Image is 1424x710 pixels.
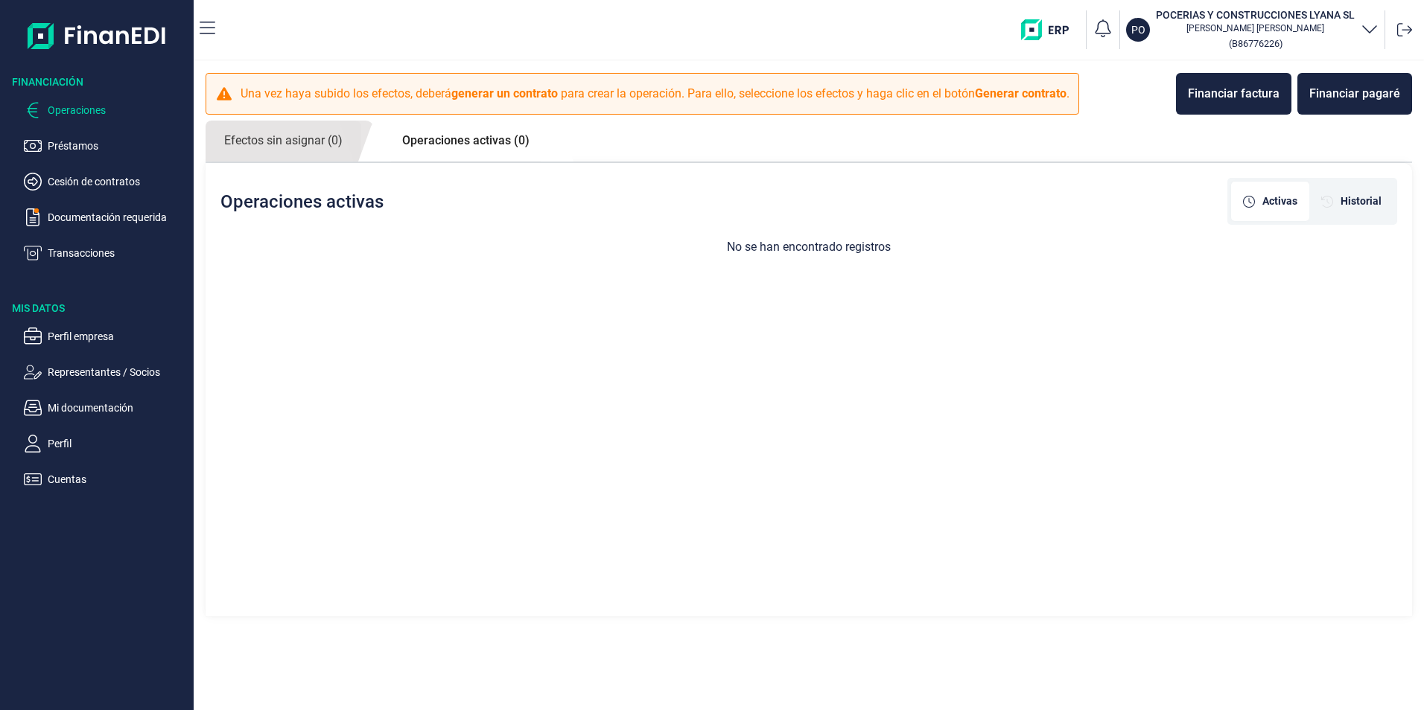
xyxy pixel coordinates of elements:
p: Documentación requerida [48,208,188,226]
p: [PERSON_NAME] [PERSON_NAME] [1156,22,1355,34]
button: Transacciones [24,244,188,262]
a: Efectos sin asignar (0) [206,121,361,161]
p: Perfil [48,435,188,452]
button: Perfil [24,435,188,452]
b: generar un contrato [451,86,558,100]
p: Cuentas [48,470,188,488]
p: Una vez haya subido los efectos, deberá para crear la operación. Para ello, seleccione los efecto... [241,85,1069,103]
span: Historial [1341,194,1382,209]
div: Financiar factura [1188,85,1280,103]
button: Documentación requerida [24,208,188,226]
p: Mi documentación [48,399,188,417]
img: erp [1021,19,1080,40]
p: Cesión de contratos [48,173,188,191]
h2: Operaciones activas [220,191,384,212]
button: Representantes / Socios [24,363,188,381]
p: PO [1131,22,1145,37]
span: Activas [1262,194,1297,209]
img: Logo de aplicación [28,12,167,60]
button: Cesión de contratos [24,173,188,191]
small: Copiar cif [1229,38,1282,49]
button: Cuentas [24,470,188,488]
button: Operaciones [24,101,188,119]
a: Operaciones activas (0) [384,121,548,161]
div: Financiar pagaré [1309,85,1400,103]
p: Transacciones [48,244,188,262]
button: Préstamos [24,137,188,155]
p: Perfil empresa [48,327,188,345]
button: Perfil empresa [24,327,188,345]
button: POPOCERIAS Y CONSTRUCCIONES LYANA SL[PERSON_NAME] [PERSON_NAME](B86776226) [1126,7,1379,52]
div: [object Object] [1309,182,1393,221]
p: Operaciones [48,101,188,119]
h3: POCERIAS Y CONSTRUCCIONES LYANA SL [1156,7,1355,22]
button: Financiar pagaré [1297,73,1412,115]
h3: No se han encontrado registros [206,240,1412,254]
b: Generar contrato [975,86,1067,100]
p: Préstamos [48,137,188,155]
div: [object Object] [1231,182,1309,221]
p: Representantes / Socios [48,363,188,381]
button: Mi documentación [24,399,188,417]
button: Financiar factura [1176,73,1291,115]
